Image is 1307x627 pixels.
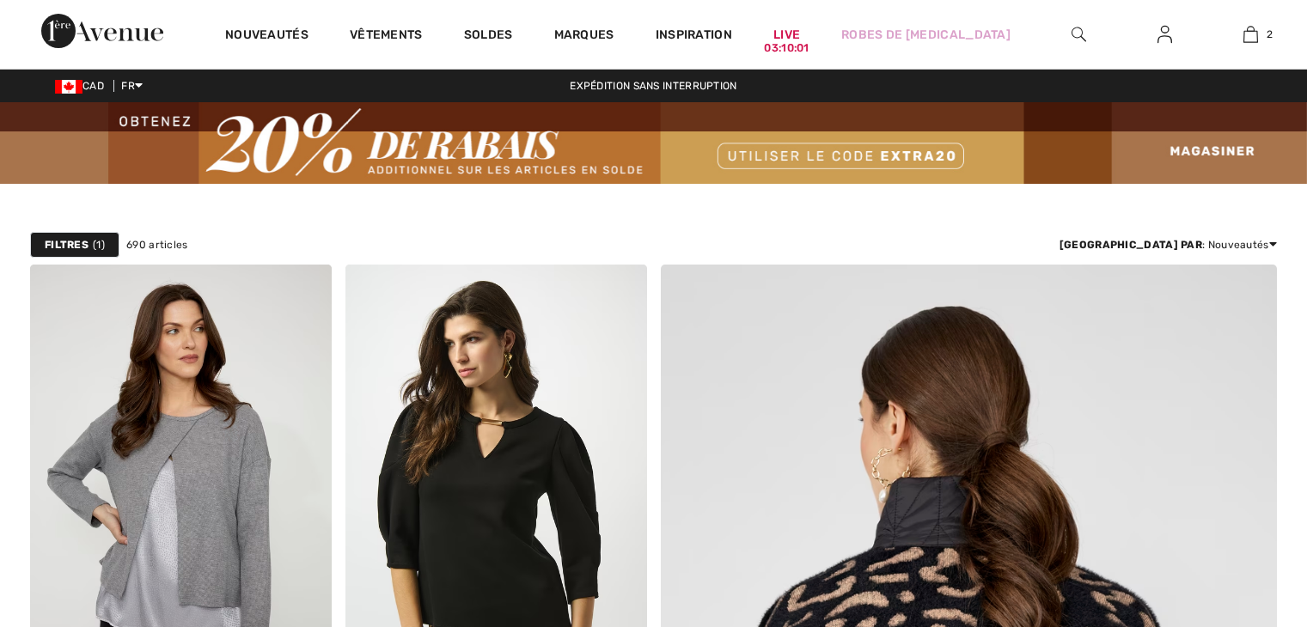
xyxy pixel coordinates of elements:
a: Robes de [MEDICAL_DATA] [841,26,1011,44]
a: 2 [1208,24,1292,45]
span: CAD [55,80,111,92]
img: Canadian Dollar [55,80,82,94]
a: Marques [554,27,614,46]
a: Vêtements [350,27,423,46]
a: Nouveautés [225,27,308,46]
a: Live03:10:01 [773,26,800,44]
iframe: Ouvre un widget dans lequel vous pouvez chatter avec l’un de nos agents [1198,498,1290,541]
span: 690 articles [126,237,188,253]
img: Mon panier [1243,24,1258,45]
strong: [GEOGRAPHIC_DATA] par [1060,239,1202,251]
div: 03:10:01 [764,40,809,57]
span: FR [121,80,143,92]
div: : Nouveautés [1060,237,1277,253]
img: 1ère Avenue [41,14,163,48]
span: Inspiration [656,27,732,46]
strong: Filtres [45,237,89,253]
img: Mes infos [1157,24,1172,45]
span: 2 [1267,27,1273,42]
a: Se connecter [1144,24,1186,46]
img: recherche [1072,24,1086,45]
a: Soldes [464,27,513,46]
span: 1 [93,237,105,253]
